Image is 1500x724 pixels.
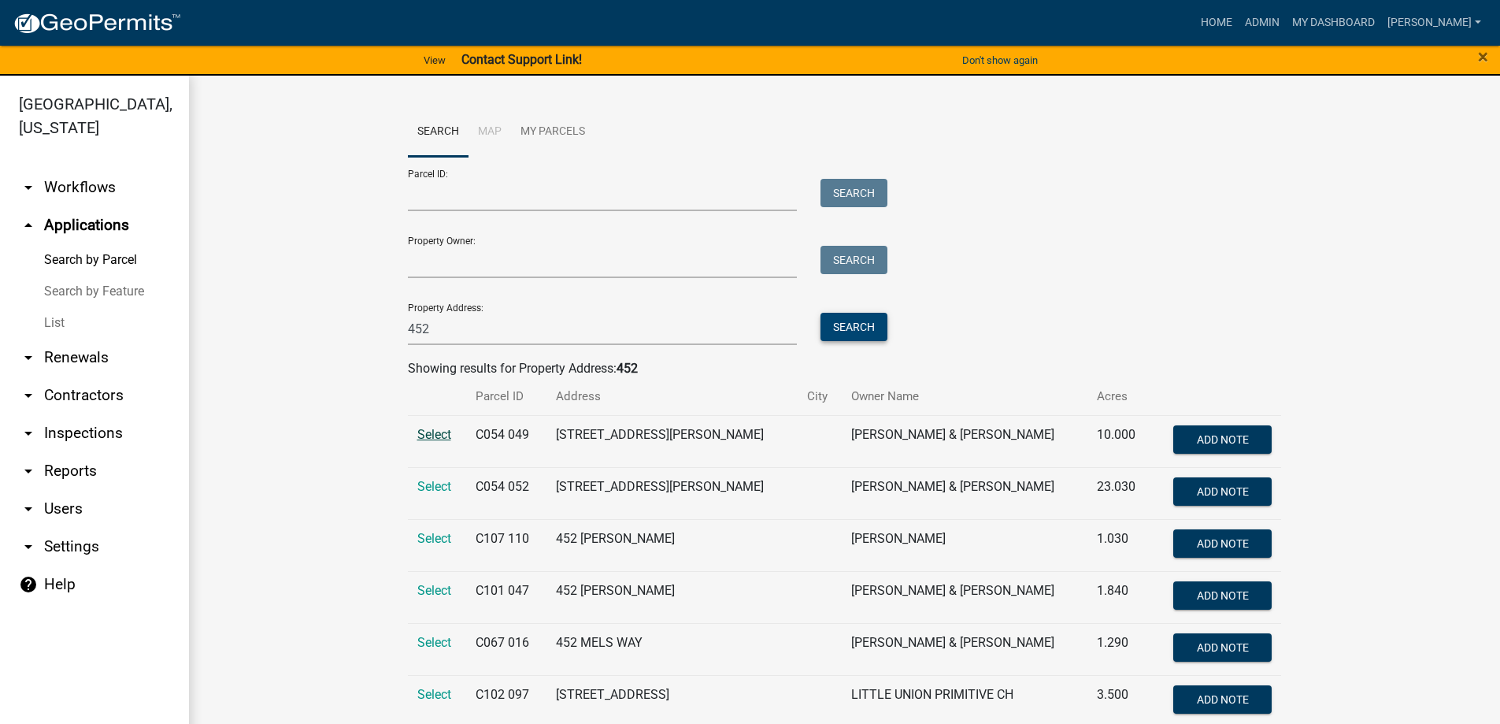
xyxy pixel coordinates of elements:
[466,415,546,467] td: C054 049
[1087,378,1151,415] th: Acres
[1197,485,1249,497] span: Add Note
[417,635,451,650] a: Select
[1173,633,1272,662] button: Add Note
[1173,685,1272,714] button: Add Note
[820,246,887,274] button: Search
[1087,571,1151,623] td: 1.840
[1478,47,1488,66] button: Close
[417,427,451,442] a: Select
[842,571,1088,623] td: [PERSON_NAME] & [PERSON_NAME]
[842,378,1088,415] th: Owner Name
[842,415,1088,467] td: [PERSON_NAME] & [PERSON_NAME]
[1197,433,1249,445] span: Add Note
[1197,692,1249,705] span: Add Note
[820,313,887,341] button: Search
[417,47,452,73] a: View
[1087,519,1151,571] td: 1.030
[461,52,582,67] strong: Contact Support Link!
[798,378,841,415] th: City
[546,571,798,623] td: 452 [PERSON_NAME]
[842,623,1088,675] td: [PERSON_NAME] & [PERSON_NAME]
[19,462,38,481] i: arrow_drop_down
[1173,529,1272,558] button: Add Note
[466,467,546,519] td: C054 052
[617,361,638,376] strong: 452
[19,386,38,405] i: arrow_drop_down
[19,575,38,594] i: help
[842,467,1088,519] td: [PERSON_NAME] & [PERSON_NAME]
[546,623,798,675] td: 452 MELS WAY
[820,179,887,207] button: Search
[417,583,451,598] a: Select
[1286,8,1381,38] a: My Dashboard
[1087,415,1151,467] td: 10.000
[408,107,469,158] a: Search
[466,519,546,571] td: C107 110
[546,415,798,467] td: [STREET_ADDRESS][PERSON_NAME]
[417,479,451,494] a: Select
[408,359,1282,378] div: Showing results for Property Address:
[1478,46,1488,68] span: ×
[1197,588,1249,601] span: Add Note
[1239,8,1286,38] a: Admin
[1173,425,1272,454] button: Add Note
[466,571,546,623] td: C101 047
[417,531,451,546] a: Select
[19,499,38,518] i: arrow_drop_down
[1173,581,1272,610] button: Add Note
[19,537,38,556] i: arrow_drop_down
[466,623,546,675] td: C067 016
[546,519,798,571] td: 452 [PERSON_NAME]
[842,519,1088,571] td: [PERSON_NAME]
[19,424,38,443] i: arrow_drop_down
[546,467,798,519] td: [STREET_ADDRESS][PERSON_NAME]
[1173,477,1272,506] button: Add Note
[511,107,594,158] a: My Parcels
[466,378,546,415] th: Parcel ID
[956,47,1044,73] button: Don't show again
[19,178,38,197] i: arrow_drop_down
[546,378,798,415] th: Address
[1381,8,1487,38] a: [PERSON_NAME]
[1194,8,1239,38] a: Home
[1087,623,1151,675] td: 1.290
[1197,640,1249,653] span: Add Note
[19,348,38,367] i: arrow_drop_down
[1087,467,1151,519] td: 23.030
[417,687,451,702] a: Select
[19,216,38,235] i: arrow_drop_up
[1197,537,1249,549] span: Add Note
